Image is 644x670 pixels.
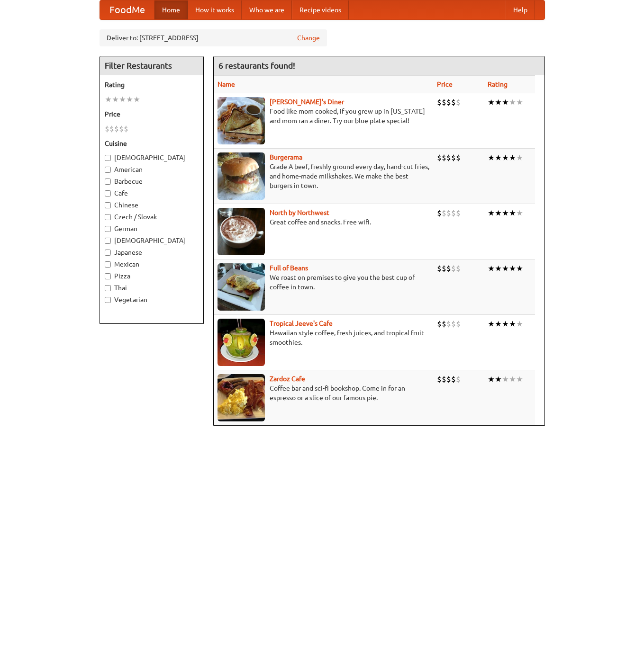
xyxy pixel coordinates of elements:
[451,152,456,163] li: $
[188,0,242,19] a: How it works
[105,238,111,244] input: [DEMOGRAPHIC_DATA]
[456,208,461,218] li: $
[446,97,451,107] li: $
[105,297,111,303] input: Vegetarian
[105,190,111,197] input: Cafe
[442,319,446,329] li: $
[502,97,509,107] li: ★
[488,374,495,384] li: ★
[105,250,111,256] input: Japanese
[442,97,446,107] li: $
[105,153,199,162] label: [DEMOGRAPHIC_DATA]
[446,319,451,329] li: $
[502,374,509,384] li: ★
[437,80,453,88] a: Price
[218,61,295,70] ng-pluralize: 6 restaurants found!
[516,152,523,163] li: ★
[495,374,502,384] li: ★
[437,319,442,329] li: $
[105,177,199,186] label: Barbecue
[100,0,154,19] a: FoodMe
[456,152,461,163] li: $
[456,263,461,274] li: $
[105,271,199,281] label: Pizza
[105,202,111,208] input: Chinese
[218,107,429,125] p: Food like mom cooked, if you grew up in [US_STATE] and mom ran a diner. Try our blue plate special!
[495,319,502,329] li: ★
[242,0,292,19] a: Who we are
[218,273,429,292] p: We roast on premises to give you the best cup of coffee in town.
[100,56,203,75] h4: Filter Restaurants
[105,248,199,257] label: Japanese
[105,109,199,119] h5: Price
[105,212,199,222] label: Czech / Slovak
[456,97,461,107] li: $
[218,152,265,200] img: burgerama.jpg
[442,208,446,218] li: $
[442,374,446,384] li: $
[119,124,124,134] li: $
[516,319,523,329] li: ★
[270,264,308,272] b: Full of Beans
[270,375,305,383] a: Zardoz Cafe
[114,124,119,134] li: $
[488,319,495,329] li: ★
[456,319,461,329] li: $
[270,98,344,106] a: [PERSON_NAME]'s Diner
[495,152,502,163] li: ★
[451,97,456,107] li: $
[506,0,535,19] a: Help
[126,94,133,105] li: ★
[516,374,523,384] li: ★
[297,33,320,43] a: Change
[509,374,516,384] li: ★
[446,208,451,218] li: $
[437,97,442,107] li: $
[154,0,188,19] a: Home
[105,226,111,232] input: German
[516,263,523,274] li: ★
[451,208,456,218] li: $
[502,208,509,218] li: ★
[218,263,265,311] img: beans.jpg
[509,97,516,107] li: ★
[488,152,495,163] li: ★
[218,328,429,347] p: Hawaiian style coffee, fresh juices, and tropical fruit smoothies.
[105,94,112,105] li: ★
[495,97,502,107] li: ★
[105,295,199,304] label: Vegetarian
[488,97,495,107] li: ★
[133,94,140,105] li: ★
[488,263,495,274] li: ★
[105,179,111,185] input: Barbecue
[442,263,446,274] li: $
[270,209,329,216] a: North by Northwest
[488,80,508,88] a: Rating
[516,208,523,218] li: ★
[502,319,509,329] li: ★
[105,273,111,279] input: Pizza
[105,224,199,233] label: German
[105,214,111,220] input: Czech / Slovak
[218,384,429,402] p: Coffee bar and sci-fi bookshop. Come in for an espresso or a slice of our famous pie.
[105,285,111,291] input: Thai
[292,0,349,19] a: Recipe videos
[502,152,509,163] li: ★
[112,94,119,105] li: ★
[124,124,128,134] li: $
[451,263,456,274] li: $
[105,139,199,148] h5: Cuisine
[456,374,461,384] li: $
[495,208,502,218] li: ★
[105,155,111,161] input: [DEMOGRAPHIC_DATA]
[105,188,199,198] label: Cafe
[446,374,451,384] li: $
[495,263,502,274] li: ★
[109,124,114,134] li: $
[105,259,199,269] label: Mexican
[270,320,333,327] a: Tropical Jeeve's Cafe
